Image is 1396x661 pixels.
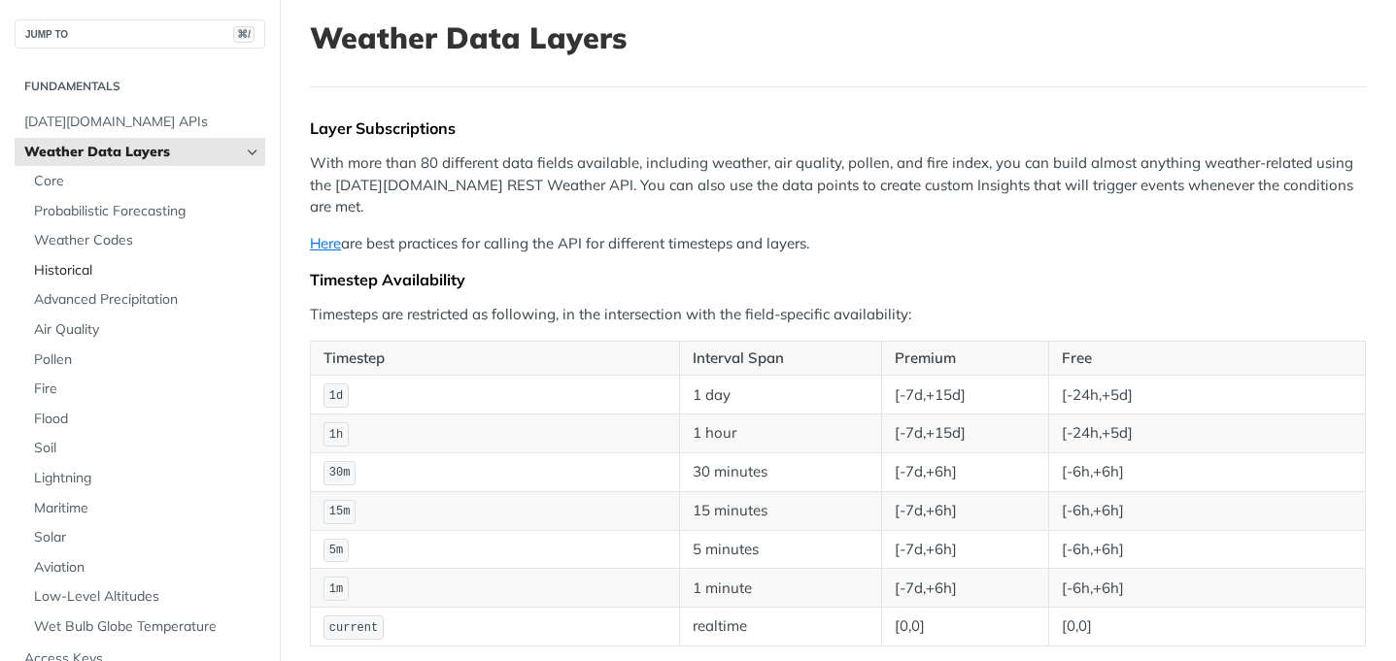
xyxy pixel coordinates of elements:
span: Pollen [34,350,260,370]
td: [0,0] [1049,608,1366,646]
h1: Weather Data Layers [310,20,1366,55]
td: 30 minutes [680,453,882,492]
td: 15 minutes [680,491,882,530]
a: Core [24,167,265,196]
a: Flood [24,405,265,434]
td: [-6h,+6h] [1049,491,1366,530]
span: Probabilistic Forecasting [34,202,260,221]
span: [DATE][DOMAIN_NAME] APIs [24,113,260,132]
span: Historical [34,261,260,281]
td: [-24h,+5d] [1049,414,1366,453]
span: Soil [34,439,260,458]
td: [-7d,+15d] [882,376,1049,414]
td: realtime [680,608,882,646]
td: [0,0] [882,608,1049,646]
a: Historical [24,256,265,285]
td: [-6h,+6h] [1049,453,1366,492]
td: [-6h,+6h] [1049,569,1366,608]
a: Solar [24,523,265,552]
span: 5m [329,544,343,557]
button: JUMP TO⌘/ [15,19,265,49]
span: Maritime [34,499,260,518]
span: 15m [329,505,351,518]
button: Hide subpages for Weather Data Layers [245,145,260,160]
td: [-7d,+6h] [882,453,1049,492]
p: With more than 80 different data fields available, including weather, air quality, pollen, and fi... [310,152,1366,218]
span: 1d [329,389,343,403]
a: Pollen [24,346,265,375]
a: Air Quality [24,315,265,345]
p: are best practices for calling the API for different timesteps and layers. [310,233,1366,255]
td: 1 minute [680,569,882,608]
span: Weather Data Layers [24,143,240,162]
span: Air Quality [34,320,260,340]
td: 1 day [680,376,882,414]
span: Wet Bulb Globe Temperature [34,617,260,637]
a: Probabilistic Forecasting [24,197,265,226]
td: [-6h,+6h] [1049,530,1366,569]
a: Maritime [24,494,265,523]
span: 1m [329,582,343,596]
span: Solar [34,528,260,547]
span: Fire [34,380,260,399]
span: Low-Level Altitudes [34,587,260,607]
td: [-7d,+6h] [882,491,1049,530]
span: Lightning [34,469,260,488]
span: 30m [329,466,351,479]
a: Soil [24,434,265,463]
td: 5 minutes [680,530,882,569]
a: Lightning [24,464,265,493]
td: [-7d,+15d] [882,414,1049,453]
a: Weather Data LayersHide subpages for Weather Data Layers [15,138,265,167]
td: [-24h,+5d] [1049,376,1366,414]
span: ⌘/ [233,26,255,43]
a: Aviation [24,553,265,582]
td: [-7d,+6h] [882,530,1049,569]
td: [-7d,+6h] [882,569,1049,608]
a: Low-Level Altitudes [24,582,265,611]
th: Timestep [311,341,680,376]
span: Advanced Precipitation [34,290,260,310]
p: Timesteps are restricted as following, in the intersection with the field-specific availability: [310,304,1366,326]
div: Timestep Availability [310,270,1366,289]
span: current [329,621,378,635]
span: Weather Codes [34,231,260,250]
th: Interval Span [680,341,882,376]
a: Weather Codes [24,226,265,255]
a: Here [310,234,341,252]
span: Aviation [34,558,260,578]
a: Fire [24,375,265,404]
a: Advanced Precipitation [24,285,265,314]
span: Flood [34,410,260,429]
td: 1 hour [680,414,882,453]
span: Core [34,172,260,191]
th: Premium [882,341,1049,376]
a: [DATE][DOMAIN_NAME] APIs [15,108,265,137]
span: 1h [329,428,343,442]
div: Layer Subscriptions [310,118,1366,138]
h2: Fundamentals [15,78,265,95]
a: Wet Bulb Globe Temperature [24,612,265,642]
th: Free [1049,341,1366,376]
